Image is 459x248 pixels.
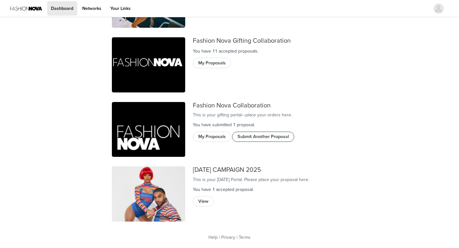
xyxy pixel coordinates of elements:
div: This is your gifting portal—place your orders here. [193,112,347,118]
img: Fashion Nova [112,102,185,157]
a: View [193,196,214,201]
span: You have submitted 1 proposal . [193,122,255,128]
button: Submit Another Proposal [232,132,294,142]
img: Fashion Nova [112,166,185,222]
a: Networks [78,1,105,16]
a: Dashboard [47,1,77,16]
span: You have 1 accepted proposal . [193,187,254,192]
button: View [193,196,214,206]
span: | [219,235,220,240]
img: Fashion Nova Logo [10,1,42,16]
img: Fashion Nova [112,37,185,92]
a: Terms [239,235,251,240]
a: Help [208,235,218,240]
button: My Proposals [193,58,231,68]
div: avatar [435,4,441,14]
div: This is your [DATE] Portal. Please place your proposal here. [193,176,347,183]
a: Privacy [221,235,235,240]
div: Fashion Nova Gifting Collaboration [193,37,347,45]
a: Your Links [106,1,135,16]
span: s [255,48,258,54]
span: | [237,235,237,240]
span: You have 11 accepted proposal . [193,48,259,54]
div: Fashion Nova Collaboration [193,102,347,109]
button: My Proposals [193,132,231,142]
div: [DATE] CAMPAIGN 2025 [193,166,347,174]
